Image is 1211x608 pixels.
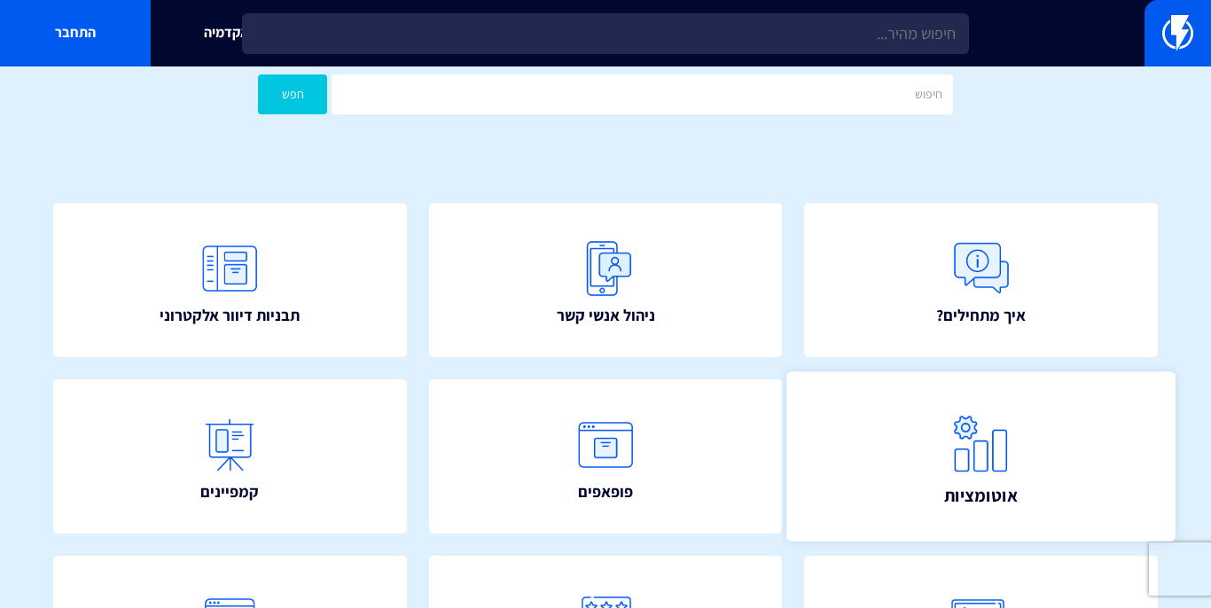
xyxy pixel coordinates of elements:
[53,203,407,357] a: תבניות דיוור אלקטרוני
[258,74,327,114] button: חפש
[332,74,953,114] input: חיפוש
[242,13,969,54] input: חיפוש מהיר...
[557,304,655,327] span: ניהול אנשי קשר
[200,480,259,503] span: קמפיינים
[804,203,1158,357] a: איך מתחילים?
[429,379,783,534] a: פופאפים
[429,203,783,357] a: ניהול אנשי קשר
[944,483,1018,508] span: אוטומציות
[578,480,633,503] span: פופאפים
[53,379,407,534] a: קמפיינים
[786,371,1176,542] a: אוטומציות
[936,304,1026,327] span: איך מתחילים?
[160,304,300,327] span: תבניות דיוור אלקטרוני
